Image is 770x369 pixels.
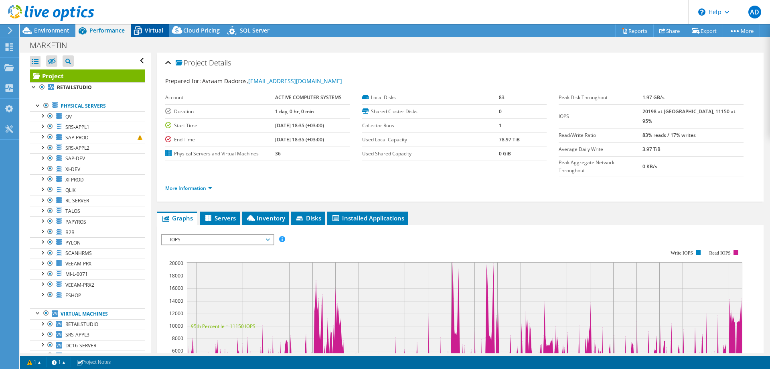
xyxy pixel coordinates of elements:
label: Peak Disk Throughput [559,94,642,102]
a: Export [686,24,723,37]
span: Avraam Dadoros, [202,77,342,85]
span: PYLON [65,239,81,246]
span: XI-DEV [65,166,80,173]
a: QLIK [30,185,145,195]
a: Project [30,69,145,82]
b: 0 KB/s [642,163,657,170]
span: SAP-DEV [65,155,85,162]
label: Duration [165,108,275,116]
label: Local Disks [362,94,499,102]
b: ACTIVE COMPUTER SYSTEMS [275,94,342,101]
a: ESHOP [30,290,145,300]
span: MAIL [65,353,77,359]
a: More [723,24,760,37]
text: 14000 [169,298,183,304]
a: DC16-SERVER [30,340,145,351]
a: Project Notes [71,357,116,367]
span: SRS-APPL1 [65,124,89,130]
span: SRS-APPL2 [65,145,89,151]
label: Account [165,94,275,102]
span: Inventory [246,214,285,222]
h1: MARKETIN [26,41,79,50]
a: SAP-DEV [30,153,145,164]
span: RETAILSTUDIO [65,321,98,328]
label: Collector Runs [362,122,499,130]
a: RETAILSTUDIO [30,319,145,330]
label: Start Time [165,122,275,130]
a: QV [30,111,145,122]
a: MI-L-0071 [30,269,145,279]
a: SRS-APPL3 [30,330,145,340]
span: Environment [34,27,69,34]
span: SQL Server [240,27,269,34]
b: [DATE] 18:35 (+03:00) [275,122,324,129]
span: Virtual [145,27,163,34]
b: 3.97 TiB [642,146,661,153]
label: Shared Cluster Disks [362,108,499,116]
label: Prepared for: [165,77,201,85]
b: RETAILSTUDIO [57,84,92,91]
a: XI-DEV [30,164,145,174]
a: PYLON [30,237,145,248]
a: SRS-APPL1 [30,122,145,132]
label: Used Local Capacity [362,136,499,144]
span: AD [748,6,761,18]
a: B2B [30,227,145,237]
span: TALOS [65,208,80,214]
b: 83 [499,94,505,101]
b: 36 [275,150,281,157]
span: QLIK [65,187,75,194]
text: 20000 [169,260,183,267]
a: Virtual Machines [30,308,145,319]
span: XI-PROD [65,176,84,183]
a: SCANHRMS [30,248,145,259]
span: Project [176,59,207,67]
a: VEEAM-PRX2 [30,279,145,290]
text: Read IOPS [709,250,731,256]
a: PAPYROS [30,216,145,227]
a: RETAILSTUDIO [30,82,145,93]
b: 20198 at [GEOGRAPHIC_DATA], 11150 at 95% [642,108,736,124]
span: Graphs [161,214,193,222]
a: More Information [165,185,212,192]
span: VEEAM-PRX [65,260,91,267]
text: 8000 [172,335,183,342]
b: 1 day, 0 hr, 0 min [275,108,314,115]
text: 10000 [169,322,183,329]
a: XI-PROD [30,174,145,185]
a: 1 [46,357,71,367]
b: 78.97 TiB [499,136,520,143]
text: 12000 [169,310,183,317]
span: DC16-SERVER [65,342,96,349]
span: RL-SERVER [65,197,89,204]
b: 0 GiB [499,150,511,157]
span: PAPYROS [65,218,86,225]
span: Performance [89,27,125,34]
text: Write IOPS [671,250,693,256]
span: IOPS [166,235,269,245]
a: TALOS [30,206,145,216]
a: Share [653,24,686,37]
text: 16000 [169,285,183,292]
span: VEEAM-PRX2 [65,281,94,288]
a: RL-SERVER [30,196,145,206]
a: SAP-PROD [30,132,145,143]
label: Physical Servers and Virtual Machines [165,150,275,158]
span: SCANHRMS [65,250,92,257]
b: 83% reads / 17% writes [642,132,696,139]
span: Details [209,58,231,67]
text: 95th Percentile = 11150 IOPS [191,323,255,330]
label: Peak Aggregate Network Throughput [559,159,642,175]
span: B2B [65,229,75,236]
a: Reports [615,24,654,37]
a: MAIL [30,351,145,361]
span: MI-L-0071 [65,271,88,277]
a: 1 [22,357,47,367]
b: 0 [499,108,502,115]
span: QV [65,113,72,120]
a: SRS-APPL2 [30,143,145,153]
text: 6000 [172,347,183,354]
svg: \n [698,8,705,16]
label: End Time [165,136,275,144]
a: [EMAIL_ADDRESS][DOMAIN_NAME] [248,77,342,85]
